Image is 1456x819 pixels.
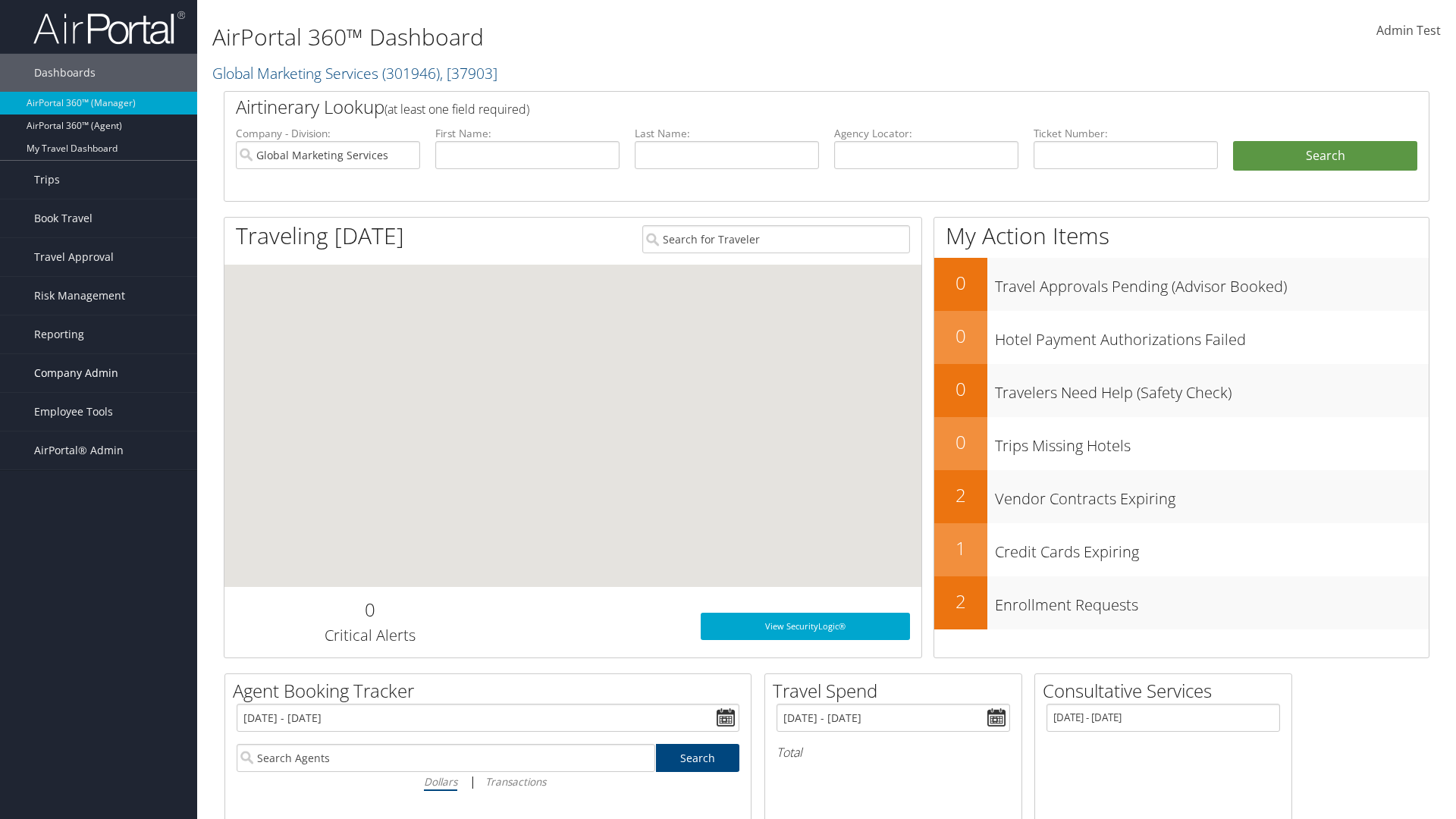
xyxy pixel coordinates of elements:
span: Dashboards [34,54,96,92]
img: airportal-logo.png [33,10,185,45]
button: Search [1233,141,1417,171]
a: 2Vendor Contracts Expiring [934,470,1429,523]
h2: 2 [934,588,987,614]
span: Employee Tools [34,393,113,431]
label: Last Name: [635,126,819,141]
span: Admin Test [1376,22,1441,39]
h2: 2 [934,482,987,508]
span: Travel Approval [34,238,114,276]
h6: Total [777,744,1010,761]
span: Risk Management [34,277,125,315]
label: Company - Division: [236,126,420,141]
h3: Travelers Need Help (Safety Check) [995,375,1429,403]
h2: 0 [934,429,987,455]
label: Ticket Number: [1034,126,1218,141]
h1: My Action Items [934,220,1429,252]
span: Trips [34,161,60,199]
h2: 0 [934,376,987,402]
h3: Hotel Payment Authorizations Failed [995,322,1429,350]
span: Reporting [34,315,84,353]
input: Search for Traveler [642,225,910,253]
a: Global Marketing Services [212,63,497,83]
a: Admin Test [1376,8,1441,55]
div: | [237,772,739,791]
h2: 1 [934,535,987,561]
a: 0Travel Approvals Pending (Advisor Booked) [934,258,1429,311]
a: 0Trips Missing Hotels [934,417,1429,470]
h3: Travel Approvals Pending (Advisor Booked) [995,268,1429,297]
label: Agency Locator: [834,126,1018,141]
h3: Vendor Contracts Expiring [995,481,1429,510]
h2: Consultative Services [1043,678,1291,704]
h2: 0 [934,323,987,349]
i: Transactions [485,774,546,789]
span: Book Travel [34,199,93,237]
h2: 0 [236,597,504,623]
a: Search [656,744,740,772]
i: Dollars [424,774,457,789]
h1: AirPortal 360™ Dashboard [212,21,1031,53]
h3: Enrollment Requests [995,587,1429,616]
span: (at least one field required) [384,101,529,118]
h2: 0 [934,270,987,296]
span: Company Admin [34,354,118,392]
span: AirPortal® Admin [34,431,124,469]
a: View SecurityLogic® [701,613,910,640]
h1: Traveling [DATE] [236,220,404,252]
a: 0Hotel Payment Authorizations Failed [934,311,1429,364]
h2: Travel Spend [773,678,1021,704]
h2: Airtinerary Lookup [236,94,1317,120]
label: First Name: [435,126,620,141]
h3: Trips Missing Hotels [995,428,1429,457]
input: Search Agents [237,744,655,772]
a: 2Enrollment Requests [934,576,1429,629]
span: , [ 37903 ] [440,63,497,83]
a: 0Travelers Need Help (Safety Check) [934,364,1429,417]
h3: Credit Cards Expiring [995,534,1429,563]
h2: Agent Booking Tracker [233,678,751,704]
a: 1Credit Cards Expiring [934,523,1429,576]
span: ( 301946 ) [382,63,440,83]
h3: Critical Alerts [236,625,504,646]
